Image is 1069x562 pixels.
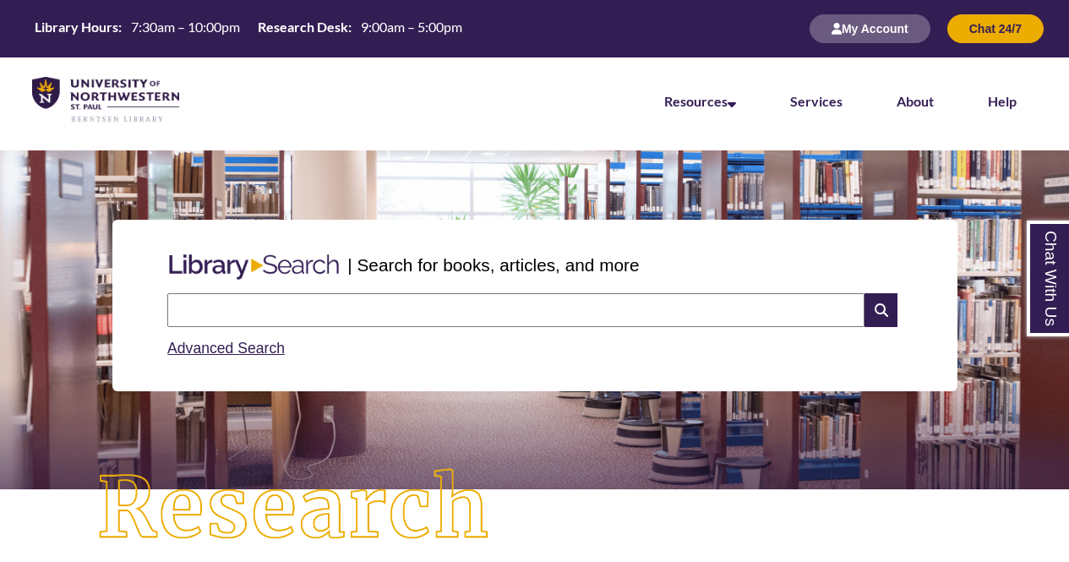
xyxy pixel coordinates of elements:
button: Chat 24/7 [947,14,1044,43]
th: Research Desk: [251,18,354,36]
th: Library Hours: [28,18,124,36]
table: Hours Today [28,18,469,39]
img: UNWSP Library Logo [32,77,179,123]
button: My Account [810,14,930,43]
a: About [897,93,934,109]
i: Search [864,293,897,327]
a: My Account [810,21,930,35]
a: Advanced Search [167,340,285,357]
img: Libary Search [161,248,347,286]
a: Services [790,93,843,109]
a: Chat 24/7 [947,21,1044,35]
span: 7:30am – 10:00pm [131,19,240,35]
a: Hours Today [28,18,469,41]
span: 9:00am – 5:00pm [361,19,462,35]
a: Resources [664,93,736,109]
a: Help [988,93,1017,109]
p: | Search for books, articles, and more [347,252,639,278]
